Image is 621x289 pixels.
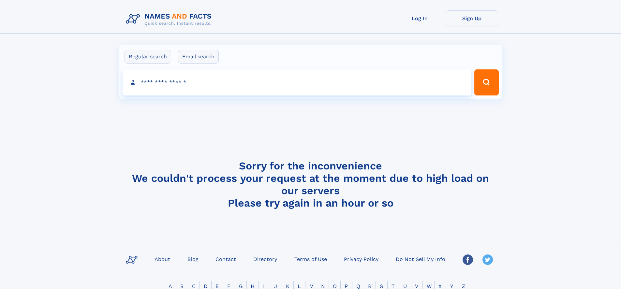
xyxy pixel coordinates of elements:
a: Terms of Use [292,254,330,264]
a: Log In [394,10,446,26]
label: Regular search [125,50,171,64]
a: About [152,254,173,264]
img: Facebook [463,254,473,265]
input: search input [123,69,472,95]
a: Privacy Policy [341,254,381,264]
img: Twitter [482,254,493,265]
a: Contact [213,254,239,264]
a: Directory [251,254,280,264]
a: Do Not Sell My Info [393,254,448,264]
a: Sign Up [446,10,498,26]
label: Email search [178,50,219,64]
a: Blog [185,254,201,264]
h4: Sorry for the inconvenience We couldn't process your request at the moment due to high load on ou... [123,160,498,209]
button: Search Button [474,69,498,95]
img: Logo Names and Facts [123,10,217,28]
